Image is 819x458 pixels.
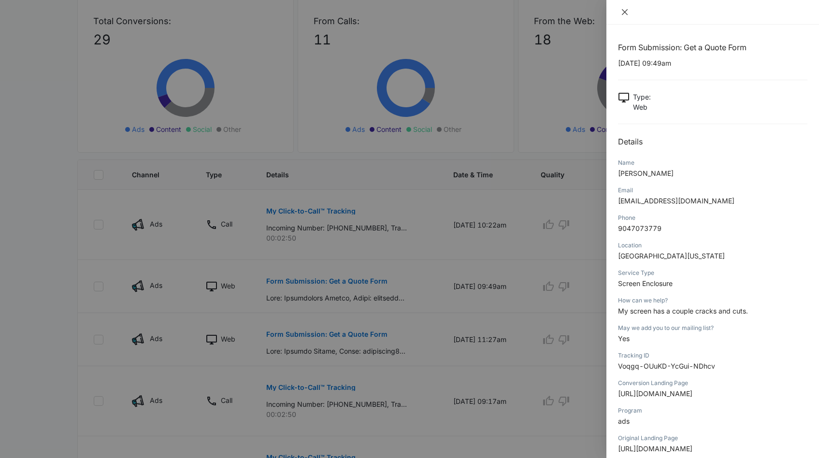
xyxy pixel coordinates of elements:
p: [DATE] 09:49am [618,58,807,68]
div: Conversion Landing Page [618,379,807,387]
span: [URL][DOMAIN_NAME] [618,444,692,453]
div: Tracking ID [618,351,807,360]
div: May we add you to our mailing list? [618,324,807,332]
div: Name [618,158,807,167]
span: Screen Enclosure [618,279,673,287]
div: Phone [618,214,807,222]
div: Email [618,186,807,195]
span: My screen has a couple cracks and cuts. [618,307,748,315]
div: Location [618,241,807,250]
span: close [621,8,629,16]
div: Program [618,406,807,415]
div: How can we help? [618,296,807,305]
span: ads [618,417,630,425]
span: [URL][DOMAIN_NAME] [618,389,692,398]
span: Yes [618,334,630,343]
span: Voqgq-OUuKD-YcGui-NDhcv [618,362,715,370]
span: [GEOGRAPHIC_DATA][US_STATE] [618,252,725,260]
div: Original Landing Page [618,434,807,443]
span: 9047073779 [618,224,661,232]
h2: Details [618,136,807,147]
button: Close [618,8,632,16]
p: Type : [633,92,651,102]
h1: Form Submission: Get a Quote Form [618,42,807,53]
span: [EMAIL_ADDRESS][DOMAIN_NAME] [618,197,734,205]
div: Service Type [618,269,807,277]
p: Web [633,102,651,112]
span: [PERSON_NAME] [618,169,674,177]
